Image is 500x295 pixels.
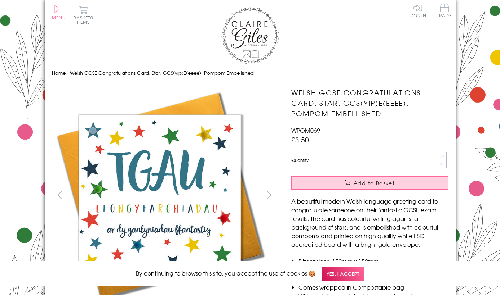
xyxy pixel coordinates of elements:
[67,69,68,76] span: ›
[52,66,448,81] nav: breadcrumbs
[409,4,426,18] a: Log In
[437,4,452,19] a: Trade
[52,69,66,76] a: Home
[70,69,254,76] span: Welsh GCSE Congratulations Card, Star, GCS(yip)E(eeee), Pompom Embellished
[298,283,448,291] li: Comes wrapped in Compostable bag
[291,197,448,249] p: A beautiful modern Welsh language greeting card to congratulate someone on their fantastic GCSE e...
[74,6,93,24] button: Basket0 items
[291,87,448,118] h1: Welsh GCSE Congratulations Card, Star, GCS(yip)E(eeee), Pompom Embellished
[291,157,309,163] label: Quantity
[52,5,66,20] button: Menu
[354,180,395,187] span: Add to Basket
[437,4,452,18] span: Trade
[291,135,309,145] span: £3.50
[77,14,93,25] span: 0 items
[221,7,279,64] img: Claire Giles Greetings Cards
[277,87,493,276] img: Welsh GCSE Congratulations Card, Star, GCS(yip)E(eeee), Pompom Embellished
[291,176,448,190] button: Add to Basket
[261,187,277,203] button: next
[52,187,68,203] button: prev
[298,257,448,265] li: Dimensions: 150mm x 150mm
[322,267,364,281] span: Yes, I accept
[291,126,320,135] span: WPOM069
[52,14,66,21] span: Menu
